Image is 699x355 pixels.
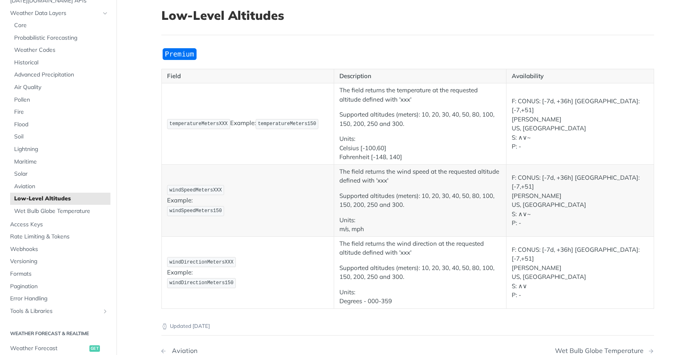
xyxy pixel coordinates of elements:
span: Flood [14,121,108,129]
a: Air Quality [10,81,110,94]
p: The field returns the wind speed at the requested altitude defined with 'xxx' [339,167,501,185]
a: Previous Page: Aviation [161,347,373,355]
a: Flood [10,119,110,131]
span: get [89,345,100,352]
a: Formats [6,268,110,280]
a: Pollen [10,94,110,106]
a: Webhooks [6,243,110,255]
span: Webhooks [10,245,108,253]
a: Pagination [6,281,110,293]
span: windDirectionMeters150 [169,280,233,286]
span: Core [14,21,108,30]
a: Low-Level Altitudes [10,193,110,205]
a: Error Handling [6,293,110,305]
p: F: CONUS: [-7d, +36h] [GEOGRAPHIC_DATA]: [-7,+51] [PERSON_NAME] US, [GEOGRAPHIC_DATA] S: ∧∨~ P: - [512,173,648,228]
p: Field [167,72,328,81]
p: Availability [512,72,648,81]
a: Access Keys [6,219,110,231]
p: Supported altitudes (meters): 10, 20, 30, 40, 50, 80, 100, 150, 200, 250 and 300. [339,110,501,128]
span: windSpeedMetersXXX [169,187,222,193]
a: Historical [10,57,110,69]
span: Tools & Libraries [10,307,100,315]
a: Solar [10,168,110,180]
p: F: CONUS: [-7d, +36h] [GEOGRAPHIC_DATA]: [-7,+51] [PERSON_NAME] US, [GEOGRAPHIC_DATA] S: ∧∨~ P: - [512,97,648,151]
a: Next Page: Wet Bulb Globe Temperature [555,347,654,355]
a: Rate Limiting & Tokens [6,231,110,243]
span: Versioning [10,257,108,266]
span: Weather Codes [14,46,108,54]
span: Rate Limiting & Tokens [10,233,108,241]
p: The field returns the temperature at the requested altitude defined with 'xxx' [339,86,501,104]
a: Fire [10,106,110,118]
span: Historical [14,59,108,67]
span: Wet Bulb Globe Temperature [14,207,108,215]
h2: Weather Forecast & realtime [6,330,110,337]
span: Advanced Precipitation [14,71,108,79]
span: temperatureMeters150 [258,121,316,127]
h1: Low-Level Altitudes [161,8,654,23]
p: F: CONUS: [-7d, +36h] [GEOGRAPHIC_DATA]: [-7,+51] [PERSON_NAME] US, [GEOGRAPHIC_DATA] S: ∧∨ P: - [512,245,648,300]
a: Soil [10,131,110,143]
p: Supported altitudes (meters): 10, 20, 30, 40, 50, 80, 100, 150, 200, 250 and 300. [339,264,501,282]
p: Units: Celsius [-100,60] Fahrenheit [-148, 140] [339,134,501,162]
a: Lightning [10,143,110,155]
p: Example: [167,118,328,130]
button: Hide subpages for Weather Data Layers [102,10,108,17]
span: temperatureMetersXXX [169,121,228,127]
span: Maritime [14,158,108,166]
p: Units: Degrees - 000-359 [339,288,501,306]
a: Weather Data LayersHide subpages for Weather Data Layers [6,7,110,19]
span: windDirectionMetersXXX [169,259,233,265]
span: Error Handling [10,295,108,303]
a: Advanced Precipitation [10,69,110,81]
p: The field returns the wind direction at the requested altitude defined with 'xxx' [339,239,501,257]
div: Wet Bulb Globe Temperature [555,347,648,355]
p: Description [339,72,501,81]
span: Pagination [10,283,108,291]
p: Units: m/s, mph [339,216,501,234]
p: Updated [DATE] [161,322,654,330]
span: Formats [10,270,108,278]
span: Aviation [14,183,108,191]
span: Low-Level Altitudes [14,195,108,203]
span: Access Keys [10,221,108,229]
span: windSpeedMeters150 [169,208,222,214]
a: Wet Bulb Globe Temperature [10,205,110,217]
div: Aviation [168,347,197,355]
a: Core [10,19,110,32]
span: Pollen [14,96,108,104]
span: Lightning [14,145,108,153]
span: Probabilistic Forecasting [14,34,108,42]
span: Solar [14,170,108,178]
a: Maritime [10,156,110,168]
span: Weather Forecast [10,344,87,353]
a: Aviation [10,181,110,193]
span: Weather Data Layers [10,9,100,17]
p: Example: [167,256,328,289]
a: Weather Forecastget [6,342,110,355]
p: Example: [167,184,328,217]
span: Air Quality [14,83,108,91]
span: Soil [14,133,108,141]
a: Tools & LibrariesShow subpages for Tools & Libraries [6,305,110,317]
a: Probabilistic Forecasting [10,32,110,44]
span: Fire [14,108,108,116]
button: Show subpages for Tools & Libraries [102,308,108,315]
a: Versioning [6,255,110,268]
a: Weather Codes [10,44,110,56]
p: Supported altitudes (meters): 10, 20, 30, 40, 50, 80, 100, 150, 200, 250 and 300. [339,191,501,210]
